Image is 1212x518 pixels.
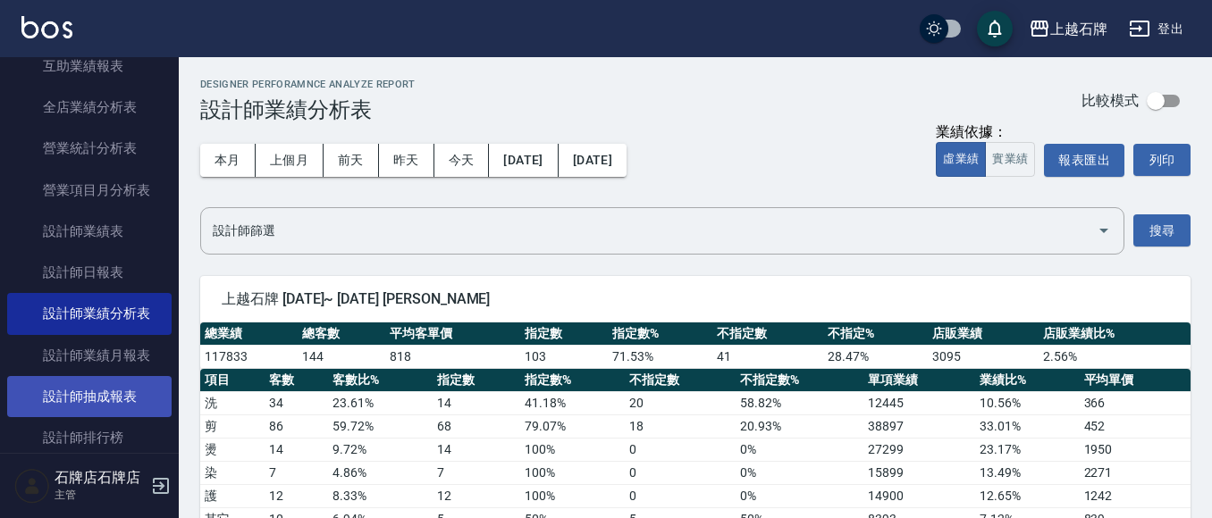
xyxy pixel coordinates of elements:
[55,469,146,487] h5: 石牌店石牌店
[200,345,298,368] td: 117833
[625,369,736,392] th: 不指定數
[625,414,736,438] td: 18
[1050,18,1107,40] div: 上越石牌
[7,376,172,417] a: 設計師抽成報表
[222,290,1169,308] span: 上越石牌 [DATE]~ [DATE] [PERSON_NAME]
[1039,322,1191,346] th: 店販業績比%
[520,438,625,461] td: 100 %
[7,170,172,211] a: 營業項目月分析表
[200,79,416,90] h2: Designer Perforamnce Analyze Report
[736,438,863,461] td: 0 %
[863,438,974,461] td: 27299
[520,461,625,484] td: 100 %
[324,144,379,177] button: 前天
[200,461,265,484] td: 染
[265,391,329,414] td: 34
[823,345,928,368] td: 28.47 %
[823,322,928,346] th: 不指定%
[712,345,823,368] td: 41
[520,391,625,414] td: 41.18 %
[433,484,520,507] td: 12
[975,414,1080,438] td: 33.01 %
[928,345,1039,368] td: 3095
[200,322,298,346] th: 總業績
[7,335,172,376] a: 設計師業績月報表
[328,414,433,438] td: 59.72 %
[265,461,329,484] td: 7
[265,414,329,438] td: 86
[863,369,974,392] th: 單項業績
[608,345,712,368] td: 71.53 %
[7,417,172,458] a: 設計師排行榜
[433,391,520,414] td: 14
[736,369,863,392] th: 不指定數%
[625,438,736,461] td: 0
[328,484,433,507] td: 8.33 %
[975,391,1080,414] td: 10.56 %
[21,16,72,38] img: Logo
[975,461,1080,484] td: 13.49 %
[200,369,265,392] th: 項目
[298,322,385,346] th: 總客數
[200,438,265,461] td: 燙
[7,128,172,169] a: 營業統計分析表
[265,484,329,507] td: 12
[200,322,1191,369] table: a dense table
[328,438,433,461] td: 9.72 %
[559,144,627,177] button: [DATE]
[520,484,625,507] td: 100 %
[1080,414,1191,438] td: 452
[7,252,172,293] a: 設計師日報表
[712,322,823,346] th: 不指定數
[975,438,1080,461] td: 23.17 %
[520,414,625,438] td: 79.07 %
[1082,91,1139,110] p: 比較模式
[975,484,1080,507] td: 12.65 %
[433,369,520,392] th: 指定數
[7,293,172,334] a: 設計師業績分析表
[928,322,1039,346] th: 店販業績
[328,461,433,484] td: 4.86 %
[863,391,974,414] td: 12445
[200,484,265,507] td: 護
[256,144,324,177] button: 上個月
[200,97,416,122] h3: 設計師業績分析表
[328,369,433,392] th: 客數比%
[7,87,172,128] a: 全店業績分析表
[328,391,433,414] td: 23.61 %
[520,369,625,392] th: 指定數%
[1133,144,1191,176] button: 列印
[736,414,863,438] td: 20.93 %
[625,484,736,507] td: 0
[863,414,974,438] td: 38897
[1044,144,1124,177] button: 報表匯出
[520,322,608,346] th: 指定數
[385,345,520,368] td: 818
[14,468,50,504] img: Person
[433,461,520,484] td: 7
[434,144,490,177] button: 今天
[7,211,172,252] a: 設計師業績表
[608,322,712,346] th: 指定數%
[985,142,1035,177] button: 實業績
[1039,345,1191,368] td: 2.56 %
[975,369,1080,392] th: 業績比%
[1080,484,1191,507] td: 1242
[625,461,736,484] td: 0
[379,144,434,177] button: 昨天
[1090,216,1118,245] button: Open
[977,11,1013,46] button: save
[863,461,974,484] td: 15899
[208,215,1090,246] input: 選擇設計師
[863,484,974,507] td: 14900
[520,345,608,368] td: 103
[1080,461,1191,484] td: 2271
[736,461,863,484] td: 0 %
[736,391,863,414] td: 58.82 %
[1080,391,1191,414] td: 366
[1133,214,1191,247] button: 搜尋
[489,144,558,177] button: [DATE]
[7,46,172,87] a: 互助業績報表
[433,414,520,438] td: 68
[736,484,863,507] td: 0 %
